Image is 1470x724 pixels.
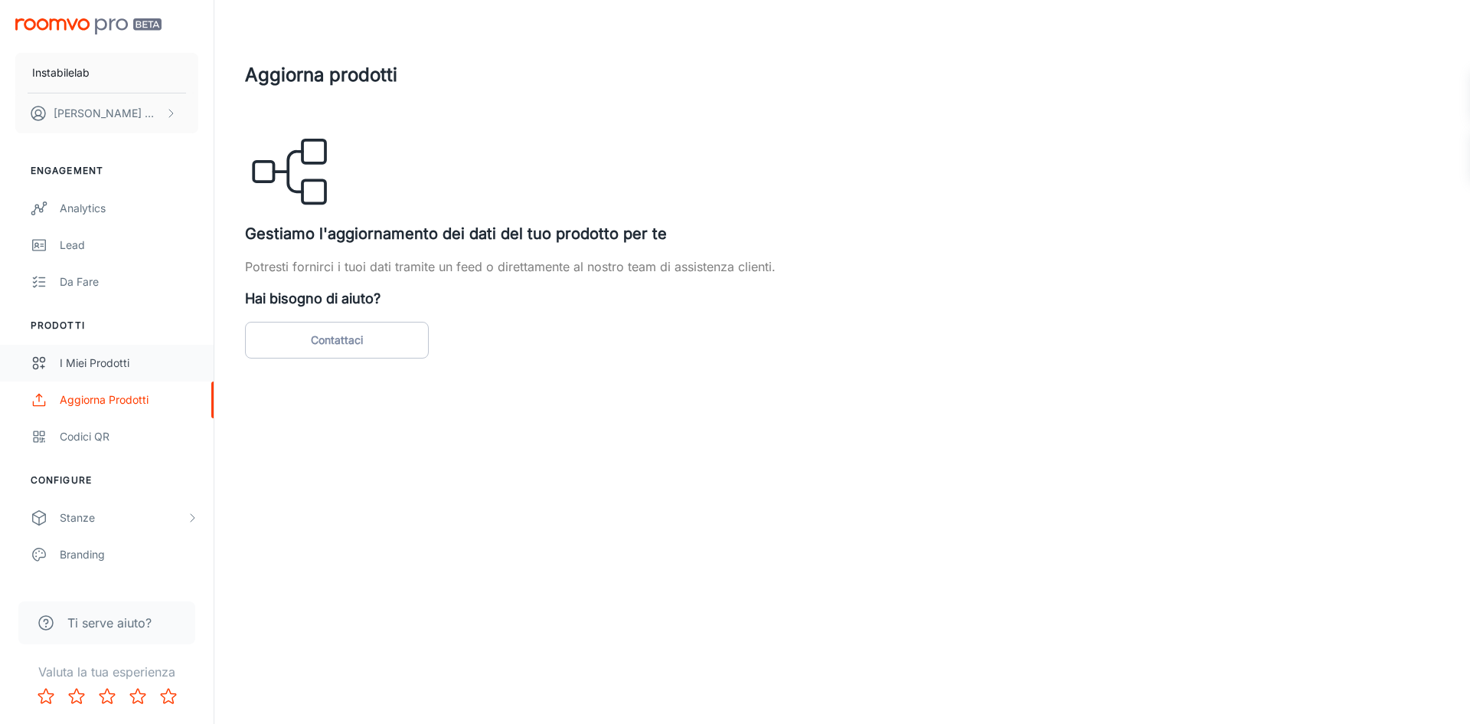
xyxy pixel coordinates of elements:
[54,105,162,122] p: [PERSON_NAME] Menin
[245,61,1439,89] h4: Aggiorna prodotti
[245,222,1439,245] h5: Gestiamo l'aggiornamento dei dati del tuo prodotto per te
[60,237,198,254] div: Lead
[15,93,198,133] button: [PERSON_NAME] Menin
[15,53,198,93] button: Instabilelab
[245,257,1439,276] p: Potresti fornirci i tuoi dati tramite un feed o direttamente al nostro team di assistenza clienti.
[60,200,198,217] div: Analytics
[60,355,198,372] div: I miei prodotti
[60,274,198,290] div: Da fare
[15,18,162,34] img: Roomvo PRO Beta
[245,322,429,359] a: Contattaci
[32,64,90,81] p: Instabilelab
[60,391,198,408] div: Aggiorna prodotti
[245,288,1439,310] h6: Hai bisogno di aiuto?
